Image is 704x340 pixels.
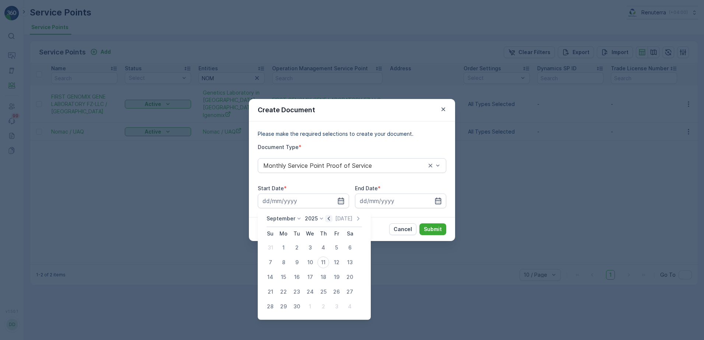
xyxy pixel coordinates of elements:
div: 12 [331,256,342,268]
input: dd/mm/yyyy [258,194,349,208]
div: 11 [317,256,329,268]
div: 5 [331,242,342,254]
div: 3 [331,301,342,312]
th: Monday [277,227,290,240]
p: September [267,215,295,222]
p: Please make the required selections to create your document. [258,130,446,138]
div: 21 [264,286,276,298]
label: Start Date [258,185,284,191]
div: 14 [264,271,276,283]
div: 18 [317,271,329,283]
p: Cancel [394,226,412,233]
label: End Date [355,185,378,191]
div: 15 [278,271,289,283]
th: Tuesday [290,227,303,240]
div: 8 [278,256,289,268]
div: 2 [291,242,303,254]
div: 3 [304,242,316,254]
div: 6 [344,242,356,254]
div: 16 [291,271,303,283]
div: 29 [278,301,289,312]
th: Saturday [343,227,356,240]
div: 17 [304,271,316,283]
div: 23 [291,286,303,298]
div: 19 [331,271,342,283]
div: 2 [317,301,329,312]
p: Create Document [258,105,315,115]
div: 1 [278,242,289,254]
th: Wednesday [303,227,317,240]
div: 4 [317,242,329,254]
th: Friday [330,227,343,240]
div: 4 [344,301,356,312]
div: 31 [264,242,276,254]
th: Sunday [264,227,277,240]
div: 20 [344,271,356,283]
div: 1 [304,301,316,312]
div: 25 [317,286,329,298]
div: 27 [344,286,356,298]
th: Thursday [317,227,330,240]
div: 13 [344,256,356,268]
p: Submit [424,226,442,233]
p: [DATE] [335,215,352,222]
button: Submit [419,223,446,235]
div: 22 [278,286,289,298]
div: 28 [264,301,276,312]
div: 9 [291,256,303,268]
div: 26 [331,286,342,298]
div: 7 [264,256,276,268]
div: 30 [291,301,303,312]
div: 10 [304,256,316,268]
input: dd/mm/yyyy [355,194,446,208]
div: 24 [304,286,316,298]
button: Cancel [389,223,416,235]
label: Document Type [258,144,299,150]
p: 2025 [305,215,318,222]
